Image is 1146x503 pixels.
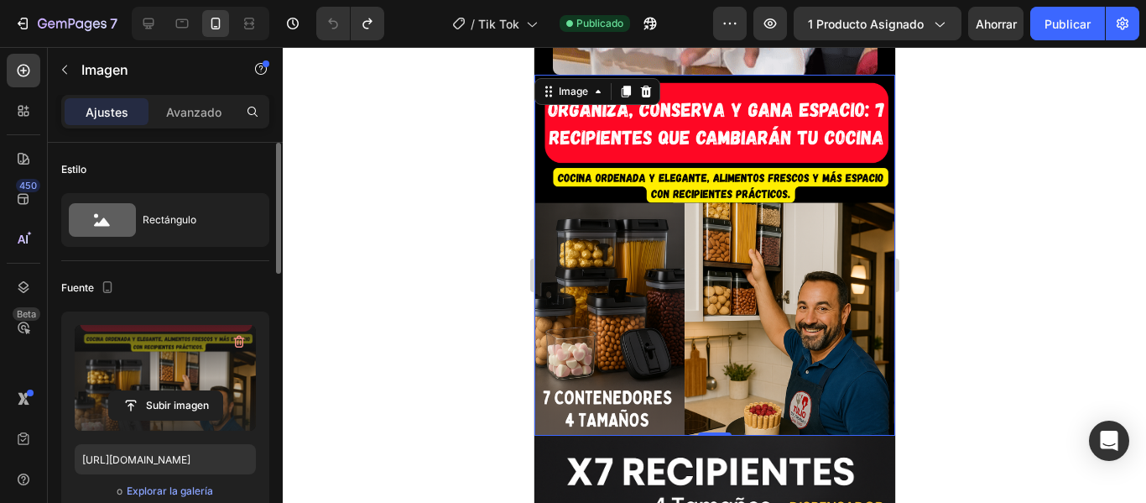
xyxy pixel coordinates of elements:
div: Abrir Intercom Messenger [1089,421,1129,461]
font: 7 [110,15,117,32]
button: Explorar la galería [126,483,214,500]
font: Ahorrar [976,17,1017,31]
font: o [117,485,122,497]
font: Fuente [61,281,94,294]
font: Imagen [81,61,128,78]
font: Rectángulo [143,213,196,226]
font: Publicado [576,17,623,29]
font: Tik Tok [478,17,519,31]
font: 450 [19,180,37,191]
button: Ahorrar [968,7,1024,40]
font: Beta [17,308,36,320]
div: Deshacer/Rehacer [316,7,384,40]
font: Avanzado [166,105,221,119]
font: Publicar [1044,17,1091,31]
p: Imagen [81,60,224,80]
font: Explorar la galería [127,485,213,497]
font: Estilo [61,163,86,176]
button: Subir imagen [108,390,223,421]
button: 1 producto asignado [794,7,961,40]
font: / [471,17,475,31]
button: Publicar [1030,7,1105,40]
input: https://ejemplo.com/imagen.jpg [75,444,256,474]
button: 7 [7,7,125,40]
font: 1 producto asignado [808,17,924,31]
font: Ajustes [86,105,128,119]
iframe: Área de diseño [534,47,895,503]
